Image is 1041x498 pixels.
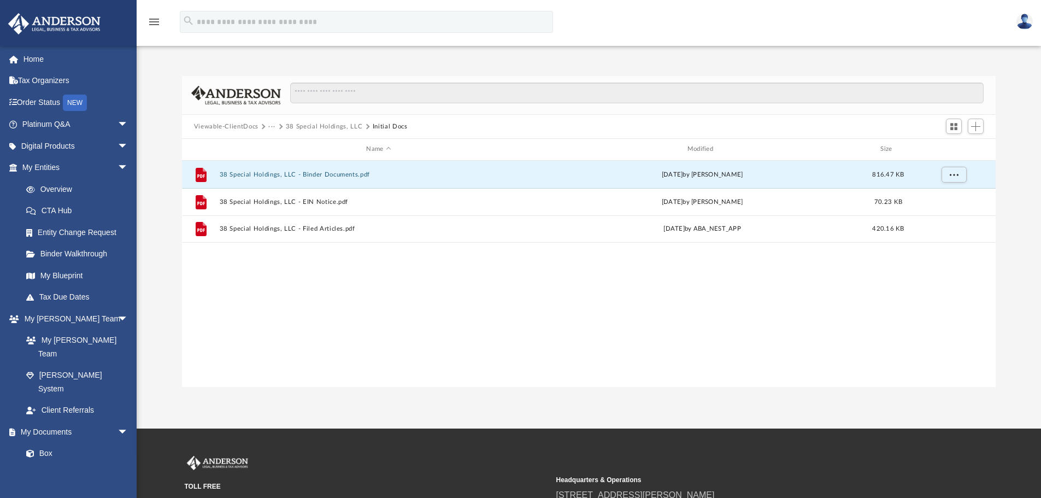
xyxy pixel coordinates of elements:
button: 38 Special Holdings, LLC - Binder Documents.pdf [219,171,538,178]
a: Binder Walkthrough [15,243,145,265]
a: My [PERSON_NAME] Teamarrow_drop_down [8,308,139,330]
div: Size [866,144,910,154]
div: by [PERSON_NAME] [543,169,861,179]
button: ··· [268,122,275,132]
a: Home [8,48,145,70]
button: Viewable-ClientDocs [194,122,258,132]
span: [DATE] [663,226,685,232]
span: arrow_drop_down [117,308,139,330]
a: Overview [15,178,145,200]
div: id [187,144,214,154]
a: Tax Organizers [8,70,145,92]
input: Search files and folders [290,83,984,103]
span: arrow_drop_down [117,421,139,443]
a: Digital Productsarrow_drop_down [8,135,145,157]
a: My Blueprint [15,265,139,286]
span: arrow_drop_down [117,114,139,136]
span: 816.47 KB [872,171,904,177]
button: Add [968,119,984,134]
img: User Pic [1016,14,1033,30]
span: [DATE] [661,171,683,177]
span: [DATE] [661,198,683,204]
i: search [183,15,195,27]
div: Modified [543,144,862,154]
span: arrow_drop_down [117,135,139,157]
a: Tax Due Dates [15,286,145,308]
a: Client Referrals [15,400,139,421]
a: CTA Hub [15,200,145,222]
button: Switch to Grid View [946,119,962,134]
img: Anderson Advisors Platinum Portal [5,13,104,34]
a: Platinum Q&Aarrow_drop_down [8,114,145,136]
i: menu [148,15,161,28]
div: NEW [63,95,87,111]
span: 420.16 KB [872,226,904,232]
img: Anderson Advisors Platinum Portal [185,456,250,470]
span: 70.23 KB [874,198,902,204]
a: My Entitiesarrow_drop_down [8,157,145,179]
div: by ABA_NEST_APP [543,224,861,234]
a: My Documentsarrow_drop_down [8,421,139,443]
button: More options [941,166,966,183]
a: [PERSON_NAME] System [15,365,139,400]
div: id [915,144,991,154]
span: arrow_drop_down [117,157,139,179]
div: grid [182,161,996,387]
button: 38 Special Holdings, LLC - EIN Notice.pdf [219,198,538,206]
a: My [PERSON_NAME] Team [15,330,134,365]
a: Entity Change Request [15,221,145,243]
button: 38 Special Holdings, LLC [286,122,363,132]
a: Box [15,443,134,465]
div: by [PERSON_NAME] [543,197,861,207]
button: 38 Special Holdings, LLC - Filed Articles.pdf [219,225,538,232]
button: Initial Docs [373,122,408,132]
div: Name [219,144,538,154]
a: menu [148,21,161,28]
a: Order StatusNEW [8,91,145,114]
small: TOLL FREE [185,482,549,491]
small: Headquarters & Operations [556,475,920,485]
